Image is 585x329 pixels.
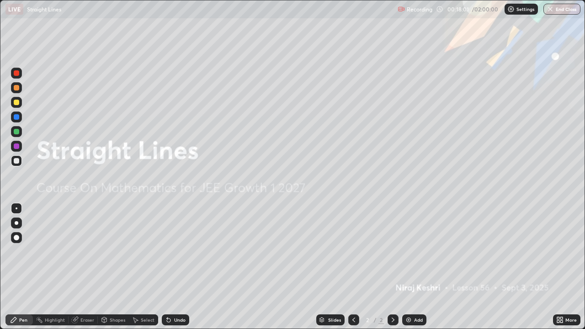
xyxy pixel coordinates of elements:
div: 2 [363,317,372,323]
p: Recording [407,6,432,13]
div: Shapes [110,318,125,322]
div: Select [141,318,154,322]
img: add-slide-button [405,316,412,324]
div: Undo [174,318,186,322]
div: Highlight [45,318,65,322]
p: Straight Lines [27,5,61,13]
div: Eraser [80,318,94,322]
p: Settings [516,7,534,11]
img: recording.375f2c34.svg [398,5,405,13]
div: / [374,317,377,323]
div: More [565,318,577,322]
div: Slides [328,318,341,322]
img: end-class-cross [547,5,554,13]
img: class-settings-icons [507,5,515,13]
div: 2 [378,316,384,324]
div: Pen [19,318,27,322]
button: End Class [543,4,580,15]
div: Add [414,318,423,322]
p: LIVE [8,5,21,13]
